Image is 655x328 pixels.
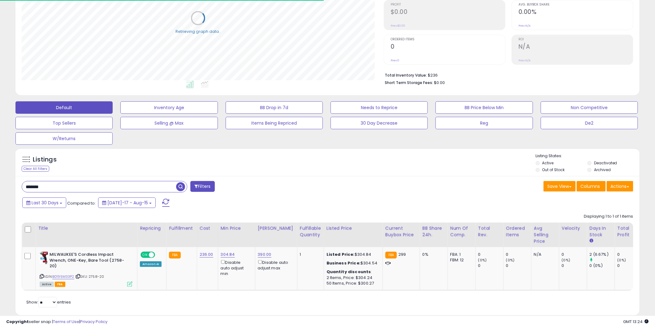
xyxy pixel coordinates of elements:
[327,269,378,275] div: :
[327,281,378,286] div: 50 Items, Price: $300.27
[518,24,531,28] small: Prev: N/A
[226,117,323,129] button: Items Being Repriced
[590,238,593,244] small: Days In Stock.
[590,225,612,238] div: Days In Stock
[50,252,125,271] b: MILWAUKEE'S Cordless Impact Wrench, ONE-Key, Bare Tool (2758-20)
[385,71,629,78] li: $236
[478,252,503,257] div: 0
[141,252,149,258] span: ON
[327,260,361,266] b: Business Price:
[506,263,531,268] div: 0
[584,214,633,219] div: Displaying 1 to 1 of 1 items
[518,43,633,51] h2: N/A
[562,258,570,263] small: (0%)
[176,29,221,34] div: Retrieving graph data..
[518,59,531,62] small: Prev: N/A
[190,181,215,192] button: Filters
[327,251,355,257] b: Listed Price:
[534,252,554,257] div: N/A
[391,43,505,51] h2: 0
[534,225,557,245] div: Avg Selling Price
[120,101,218,114] button: Inventory Age
[327,225,380,232] div: Listed Price
[55,282,65,287] span: FBA
[32,200,59,206] span: Last 30 Days
[423,225,445,238] div: BB Share 24h.
[75,274,104,279] span: | SKU: 2758-20
[577,181,606,192] button: Columns
[618,263,643,268] div: 0
[15,132,113,145] button: W/Returns
[581,183,600,189] span: Columns
[140,225,164,232] div: Repricing
[391,24,405,28] small: Prev: $0.00
[40,282,54,287] span: All listings currently available for purchase on Amazon
[107,200,148,206] span: [DATE]-17 - Aug-15
[618,225,640,238] div: Total Profit
[434,80,445,86] span: $0.00
[226,101,323,114] button: BB Drop in 7d
[607,181,633,192] button: Actions
[221,225,253,232] div: Min Price
[562,252,587,257] div: 0
[327,269,371,275] b: Quantity discounts
[518,3,633,7] span: Avg. Buybox Share
[594,167,611,172] label: Archived
[26,299,71,305] span: Show: entries
[590,263,615,268] div: 0 (0%)
[562,225,584,232] div: Velocity
[38,225,135,232] div: Title
[200,251,213,258] a: 236.00
[544,181,576,192] button: Save View
[6,319,29,325] strong: Copyright
[98,197,156,208] button: [DATE]-17 - Aug-15
[258,259,293,271] div: Disable auto adjust max
[33,155,57,164] h5: Listings
[436,101,533,114] button: BB Price Below Min
[258,251,271,258] a: 390.00
[169,225,194,232] div: Fulfillment
[590,252,615,257] div: 2 (6.67%)
[385,80,433,85] b: Short Term Storage Fees:
[258,225,295,232] div: [PERSON_NAME]
[221,251,235,258] a: 304.84
[506,258,515,263] small: (0%)
[300,225,321,238] div: Fulfillable Quantity
[331,101,428,114] button: Needs to Reprice
[391,38,505,41] span: Ordered Items
[40,252,132,286] div: ASIN:
[450,257,471,263] div: FBM: 12
[6,319,107,325] div: seller snap | |
[385,73,427,78] b: Total Inventory Value:
[15,117,113,129] button: Top Sellers
[327,275,378,281] div: 2 Items, Price: $304.24
[200,225,215,232] div: Cost
[478,225,501,238] div: Total Rev.
[391,8,505,17] h2: $0.00
[518,8,633,17] h2: 0.00%
[518,38,633,41] span: ROI
[450,225,473,238] div: Num of Comp.
[327,260,378,266] div: $304.54
[120,117,218,129] button: Selling @ Max
[478,263,503,268] div: 0
[436,117,533,129] button: Reg
[40,252,48,264] img: 41CqR4-tc5L._SL40_.jpg
[154,252,164,258] span: OFF
[536,153,640,159] p: Listing States:
[623,319,649,325] span: 2025-09-15 13:24 GMT
[478,258,487,263] small: (0%)
[562,263,587,268] div: 0
[67,200,96,206] span: Compared to:
[52,274,74,279] a: B0195M33P2
[22,197,66,208] button: Last 30 Days
[22,166,49,172] div: Clear All Filters
[169,252,180,259] small: FBA
[331,117,428,129] button: 30 Day Decrease
[541,101,638,114] button: Non Competitive
[506,252,531,257] div: 0
[391,3,505,7] span: Profit
[80,319,107,325] a: Privacy Policy
[221,259,250,277] div: Disable auto adjust min
[385,225,417,238] div: Current Buybox Price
